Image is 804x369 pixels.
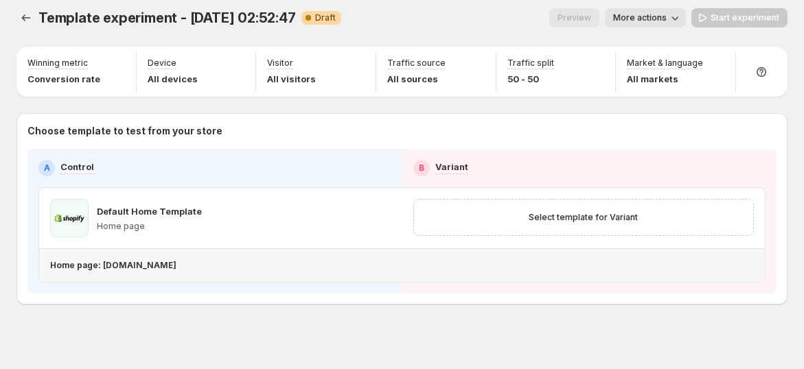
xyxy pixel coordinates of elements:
p: Choose template to test from your store [27,124,777,138]
p: Home page: [DOMAIN_NAME] [50,260,176,271]
p: Visitor [267,58,293,69]
p: Control [60,160,94,174]
img: Default Home Template [50,199,89,237]
span: Draft [315,12,336,23]
p: All devices [148,72,198,86]
button: Select template for Variant [520,208,646,227]
span: Template experiment - [DATE] 02:52:47 [38,10,296,26]
p: All markets [627,72,703,86]
p: Variant [435,160,468,174]
h2: B [419,163,424,174]
p: Traffic split [507,58,554,69]
span: Select template for Variant [529,212,638,223]
p: Conversion rate [27,72,100,86]
p: Home page [97,221,202,232]
h2: A [44,163,50,174]
button: More actions [605,8,686,27]
p: Device [148,58,176,69]
p: All sources [387,72,446,86]
p: Market & language [627,58,703,69]
p: All visitors [267,72,316,86]
span: More actions [613,12,667,23]
button: Experiments [16,8,36,27]
p: Winning metric [27,58,88,69]
p: Default Home Template [97,204,202,218]
p: Traffic source [387,58,446,69]
p: 50 - 50 [507,72,554,86]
